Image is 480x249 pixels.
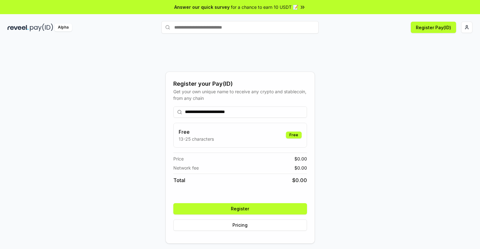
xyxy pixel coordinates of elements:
[231,4,298,10] span: for a chance to earn 10 USDT 📝
[294,165,307,171] span: $ 0.00
[173,165,199,171] span: Network fee
[173,219,307,231] button: Pricing
[30,24,53,31] img: pay_id
[173,155,184,162] span: Price
[411,22,456,33] button: Register Pay(ID)
[294,155,307,162] span: $ 0.00
[179,136,214,142] p: 13-25 characters
[286,132,302,138] div: Free
[8,24,29,31] img: reveel_dark
[173,176,185,184] span: Total
[173,79,307,88] div: Register your Pay(ID)
[173,88,307,101] div: Get your own unique name to receive any crypto and stablecoin, from any chain
[54,24,72,31] div: Alpha
[292,176,307,184] span: $ 0.00
[173,203,307,214] button: Register
[174,4,230,10] span: Answer our quick survey
[179,128,214,136] h3: Free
